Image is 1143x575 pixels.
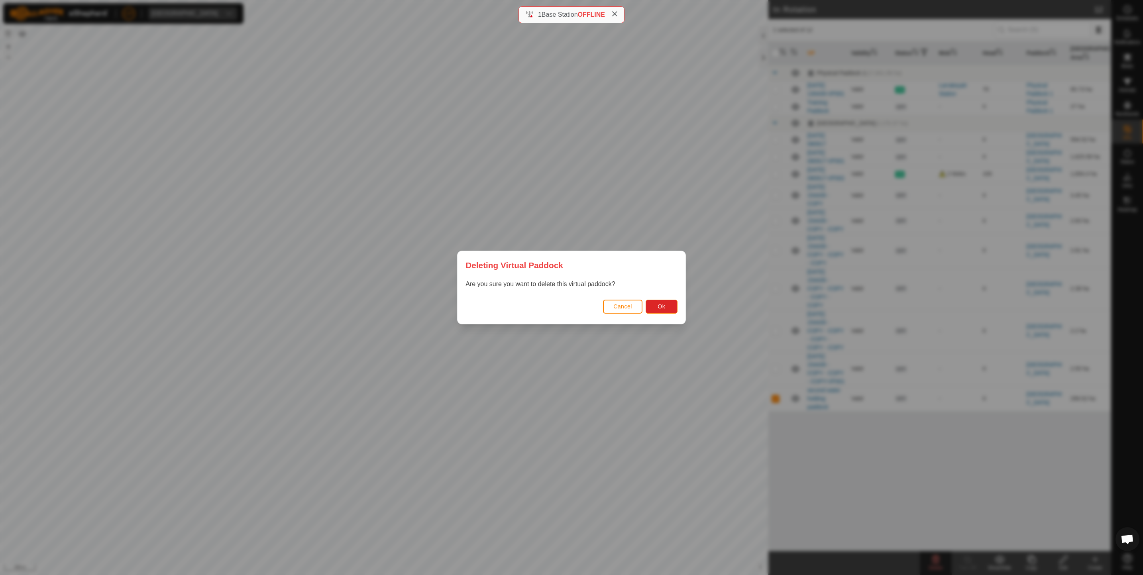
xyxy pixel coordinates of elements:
[1116,527,1139,551] a: Open chat
[646,300,678,314] button: Ok
[613,303,632,310] span: Cancel
[465,279,678,289] p: Are you sure you want to delete this virtual paddock?
[578,11,605,18] span: OFFLINE
[603,300,642,314] button: Cancel
[465,259,563,271] span: Deleting Virtual Paddock
[658,303,665,310] span: Ok
[538,11,542,18] span: 1
[542,11,578,18] span: Base Station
